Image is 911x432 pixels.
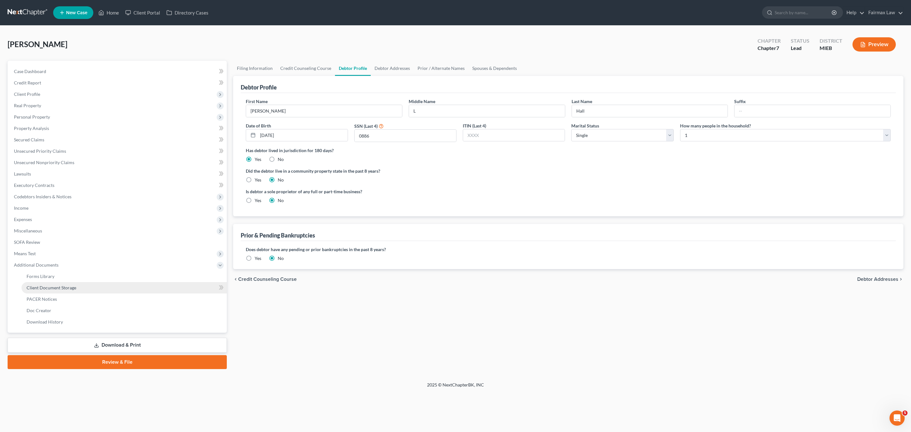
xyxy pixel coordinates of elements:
span: Additional Documents [14,262,59,268]
a: Directory Cases [163,7,212,18]
label: How many people in the household? [680,122,751,129]
a: Prior / Alternate Names [414,61,468,76]
label: Suffix [734,98,746,105]
label: Has debtor lived in jurisdiction for 180 days? [246,147,891,154]
label: No [278,255,284,262]
span: SOFA Review [14,239,40,245]
div: 2025 © NextChapterBK, INC [275,382,636,393]
a: Debtor Profile [335,61,371,76]
span: Debtor Addresses [857,277,898,282]
div: Chapter [758,45,781,52]
a: Client Document Storage [22,282,227,293]
a: Debtor Addresses [371,61,414,76]
input: M.I [409,105,565,117]
span: 5 [902,410,908,416]
span: Personal Property [14,114,50,120]
span: 7 [776,45,779,51]
span: Miscellaneous [14,228,42,233]
input: -- [734,105,890,117]
a: PACER Notices [22,293,227,305]
a: Executory Contracts [9,180,227,191]
button: Preview [852,37,896,52]
span: Client Document Storage [27,285,76,290]
span: Doc Creator [27,308,51,313]
input: MM/DD/YYYY [258,129,348,141]
a: Case Dashboard [9,66,227,77]
input: -- [246,105,402,117]
input: -- [572,105,728,117]
a: Download & Print [8,338,227,353]
a: Secured Claims [9,134,227,145]
a: Client Portal [122,7,163,18]
div: District [820,37,842,45]
div: Lead [791,45,809,52]
a: Fairmax Law [865,7,903,18]
span: Credit Counseling Course [238,277,297,282]
label: SSN (Last 4) [354,123,378,129]
input: XXXX [463,129,565,141]
div: Status [791,37,809,45]
span: Real Property [14,103,41,108]
label: No [278,197,284,204]
span: Executory Contracts [14,182,54,188]
label: Date of Birth [246,122,271,129]
a: Help [843,7,865,18]
label: Last Name [572,98,592,105]
span: PACER Notices [27,296,57,302]
label: Did the debtor live in a community property state in the past 8 years? [246,168,891,174]
label: No [278,177,284,183]
a: Unsecured Priority Claims [9,145,227,157]
a: Property Analysis [9,123,227,134]
span: Codebtors Insiders & Notices [14,194,71,199]
a: Review & File [8,355,227,369]
label: Does debtor have any pending or prior bankruptcies in the past 8 years? [246,246,891,253]
label: No [278,156,284,163]
span: Forms Library [27,274,54,279]
span: Client Profile [14,91,40,97]
span: Credit Report [14,80,41,85]
a: Download History [22,316,227,328]
span: Case Dashboard [14,69,46,74]
div: Debtor Profile [241,83,277,91]
label: Marital Status [571,122,599,129]
span: Expenses [14,217,32,222]
button: Debtor Addresses chevron_right [857,277,903,282]
iframe: Intercom live chat [889,410,905,426]
a: Doc Creator [22,305,227,316]
div: Chapter [758,37,781,45]
a: Forms Library [22,271,227,282]
i: chevron_right [898,277,903,282]
i: chevron_left [233,277,238,282]
label: Yes [255,255,261,262]
a: Credit Report [9,77,227,89]
a: Credit Counseling Course [276,61,335,76]
a: Home [95,7,122,18]
input: Search by name... [775,7,833,18]
span: Income [14,205,28,211]
span: Download History [27,319,63,324]
label: Yes [255,156,261,163]
a: Lawsuits [9,168,227,180]
label: Middle Name [409,98,435,105]
label: First Name [246,98,268,105]
label: Yes [255,197,261,204]
label: Is debtor a sole proprietor of any full or part-time business? [246,188,565,195]
span: Lawsuits [14,171,31,176]
button: chevron_left Credit Counseling Course [233,277,297,282]
span: Means Test [14,251,36,256]
a: SOFA Review [9,237,227,248]
span: Unsecured Nonpriority Claims [14,160,74,165]
a: Unsecured Nonpriority Claims [9,157,227,168]
span: Unsecured Priority Claims [14,148,66,154]
div: MIEB [820,45,842,52]
input: XXXX [355,130,456,142]
label: Yes [255,177,261,183]
label: ITIN (Last 4) [463,122,486,129]
span: Property Analysis [14,126,49,131]
span: [PERSON_NAME] [8,40,67,49]
span: New Case [66,10,87,15]
a: Spouses & Dependents [468,61,521,76]
span: Secured Claims [14,137,44,142]
div: Prior & Pending Bankruptcies [241,231,315,239]
a: Filing Information [233,61,276,76]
